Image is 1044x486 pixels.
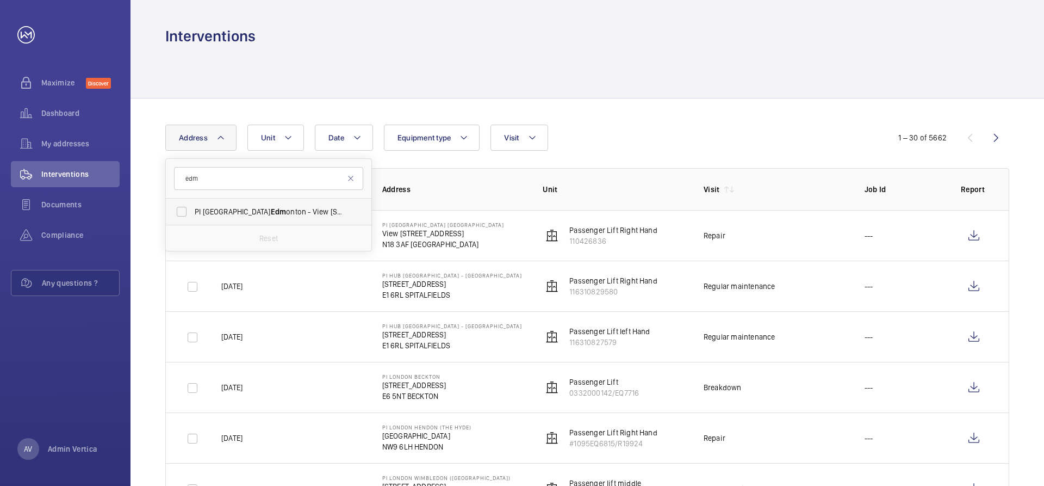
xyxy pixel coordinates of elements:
p: PI London Hendon (The Hyde) [382,424,471,430]
p: AV [24,444,32,454]
p: PI Hub [GEOGRAPHIC_DATA] - [GEOGRAPHIC_DATA] [382,272,522,279]
p: Admin Vertica [48,444,97,454]
p: --- [865,433,873,444]
div: Breakdown [704,382,742,393]
p: [DATE] [221,281,243,292]
input: Search by address [174,167,363,190]
p: [DATE] [221,331,243,342]
div: 1 – 30 of 5662 [898,132,947,143]
span: Dashboard [41,108,120,119]
p: Address [382,184,526,195]
img: elevator.svg [545,381,558,394]
p: 116310829580 [569,286,657,297]
img: elevator.svg [545,229,558,242]
span: Equipment type [397,133,451,142]
span: Visit [504,133,519,142]
p: PI Hub [GEOGRAPHIC_DATA] - [GEOGRAPHIC_DATA] [382,323,522,329]
p: E6 5NT BECKTON [382,391,446,402]
span: Address [179,133,208,142]
span: Interventions [41,169,120,180]
button: Address [165,125,237,151]
img: elevator.svg [545,280,558,293]
img: elevator.svg [545,330,558,343]
p: NW9 6LH HENDON [382,441,471,452]
span: Documents [41,199,120,210]
p: 0332000142/EQ7716 [569,387,639,398]
h1: Interventions [165,26,256,46]
button: Equipment type [384,125,480,151]
div: Regular maintenance [704,281,775,292]
p: E1 6RL SPITALFIELDS [382,290,522,300]
p: N18 3AF [GEOGRAPHIC_DATA] [382,239,504,250]
span: Compliance [41,230,120,241]
p: Unit [543,184,686,195]
img: elevator.svg [545,432,558,445]
p: PI [GEOGRAPHIC_DATA] [GEOGRAPHIC_DATA] [382,222,504,228]
span: My addresses [41,138,120,149]
p: 116310827579 [569,337,650,348]
p: 110426836 [569,236,657,247]
p: [STREET_ADDRESS] [382,329,522,340]
p: Report [961,184,987,195]
p: [STREET_ADDRESS] [382,279,522,290]
p: --- [865,230,873,241]
p: View [STREET_ADDRESS] [382,228,504,239]
span: Discover [86,78,111,89]
span: Any questions ? [42,278,119,288]
p: Passenger Lift Right Hand [569,275,657,286]
p: Passenger Lift Right Hand [569,225,657,236]
span: Edm [271,207,287,216]
span: Date [328,133,344,142]
p: [GEOGRAPHIC_DATA] [382,430,471,441]
p: PI London Beckton [382,373,446,380]
button: Visit [490,125,548,151]
div: Regular maintenance [704,331,775,342]
p: [DATE] [221,382,243,393]
p: Job Id [865,184,943,195]
p: #1095EQ6815/R19924 [569,438,657,449]
span: Unit [261,133,275,142]
div: Repair [704,433,725,444]
p: Visit [704,184,720,195]
p: --- [865,281,873,292]
span: Maximize [41,77,86,88]
span: PI [GEOGRAPHIC_DATA] onton - View [STREET_ADDRESS], ONTON N18 3AF [195,206,344,217]
button: Date [315,125,373,151]
p: Reset [259,233,278,244]
p: Passenger Lift Right Hand [569,427,657,438]
p: Passenger Lift [569,377,639,387]
div: Repair [704,230,725,241]
p: E1 6RL SPITALFIELDS [382,340,522,351]
p: [STREET_ADDRESS] [382,380,446,391]
p: --- [865,382,873,393]
button: Unit [247,125,304,151]
p: PI London Wimbledon ([GEOGRAPHIC_DATA]) [382,475,511,481]
p: [DATE] [221,433,243,444]
p: Passenger Lift left Hand [569,326,650,337]
p: --- [865,331,873,342]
